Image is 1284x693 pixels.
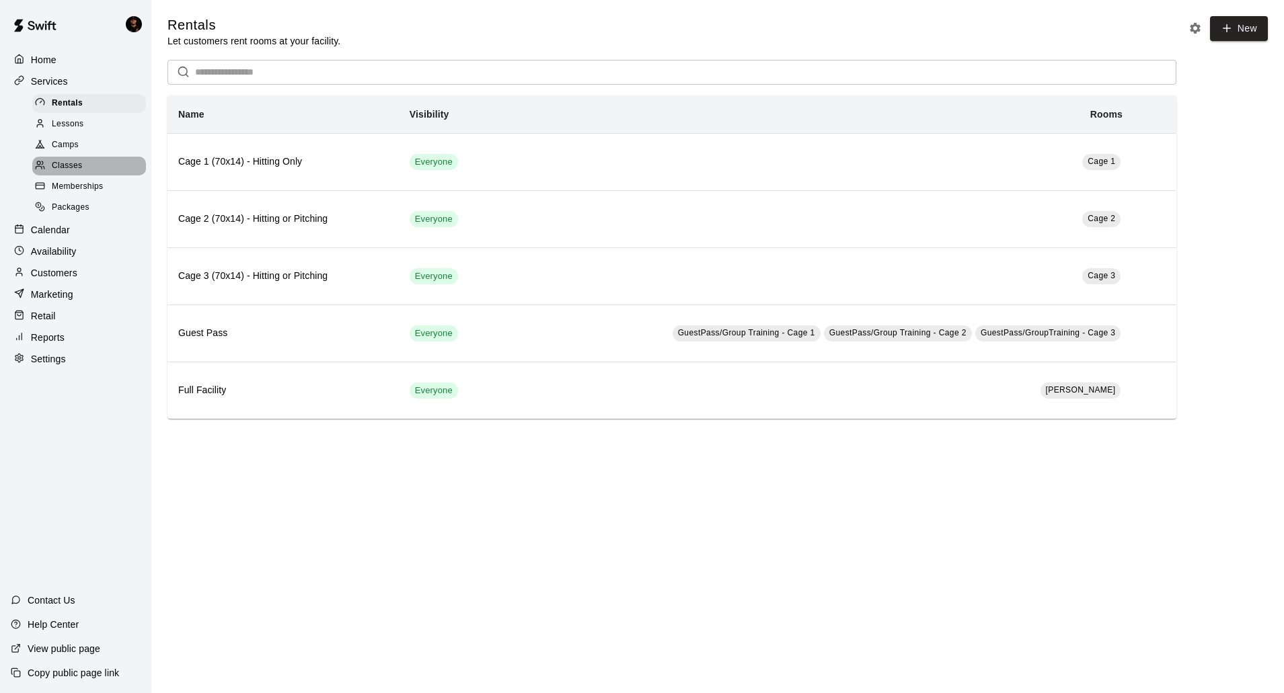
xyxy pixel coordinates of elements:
h5: Rentals [167,16,340,34]
p: Help Center [28,618,79,631]
a: Calendar [11,220,141,240]
p: Settings [31,352,66,366]
button: Rental settings [1185,18,1205,38]
div: Classes [32,157,146,175]
p: Home [31,53,56,67]
span: Cage 1 [1088,157,1115,166]
span: Classes [52,159,82,173]
div: This service is visible to all of your customers [410,154,458,170]
a: Home [11,50,141,70]
p: View public page [28,642,100,655]
b: Visibility [410,109,449,120]
div: This service is visible to all of your customers [410,382,458,399]
span: Everyone [410,384,458,397]
a: Availability [11,241,141,261]
p: Copy public page link [28,666,119,680]
span: Everyone [410,156,458,169]
a: Camps [32,135,151,156]
span: GuestPass/Group Training - Cage 1 [678,328,815,337]
span: Packages [52,201,89,214]
a: Classes [32,156,151,177]
p: Marketing [31,288,73,301]
span: Rentals [52,97,83,110]
div: Memberships [32,177,146,196]
div: This service is visible to all of your customers [410,325,458,341]
p: Customers [31,266,77,280]
div: This service is visible to all of your customers [410,211,458,227]
a: Reports [11,327,141,348]
img: Chris McFarland [126,16,142,32]
span: Everyone [410,270,458,283]
div: Chris McFarland [123,11,151,38]
h6: Cage 2 (70x14) - Hitting or Pitching [178,212,388,227]
p: Let customers rent rooms at your facility. [167,34,340,48]
h6: Cage 3 (70x14) - Hitting or Pitching [178,269,388,284]
p: Services [31,75,68,88]
span: [PERSON_NAME] [1046,385,1116,395]
span: GuestPass/Group Training - Cage 2 [829,328,967,337]
div: Lessons [32,115,146,134]
div: Camps [32,136,146,155]
span: Lessons [52,118,84,131]
b: Rooms [1090,109,1123,120]
span: Cage 2 [1088,214,1115,223]
a: Marketing [11,284,141,304]
a: Retail [11,306,141,326]
p: Retail [31,309,56,323]
a: Packages [32,198,151,218]
p: Contact Us [28,594,75,607]
h6: Guest Pass [178,326,388,341]
a: Lessons [32,114,151,134]
a: Services [11,71,141,91]
span: Everyone [410,327,458,340]
span: GuestPass/GroupTraining - Cage 3 [981,328,1115,337]
table: simple table [167,95,1176,419]
span: Everyone [410,213,458,226]
span: Cage 3 [1088,271,1115,280]
h6: Cage 1 (70x14) - Hitting Only [178,155,388,169]
div: Packages [32,198,146,217]
a: Customers [11,263,141,283]
div: Rentals [32,94,146,113]
p: Availability [31,245,77,258]
a: Settings [11,349,141,369]
a: Rentals [32,93,151,114]
p: Calendar [31,223,70,237]
a: New [1210,16,1268,41]
p: Reports [31,331,65,344]
span: Camps [52,138,79,152]
a: Memberships [32,177,151,198]
span: Memberships [52,180,103,194]
b: Name [178,109,204,120]
div: This service is visible to all of your customers [410,268,458,284]
h6: Full Facility [178,383,388,398]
